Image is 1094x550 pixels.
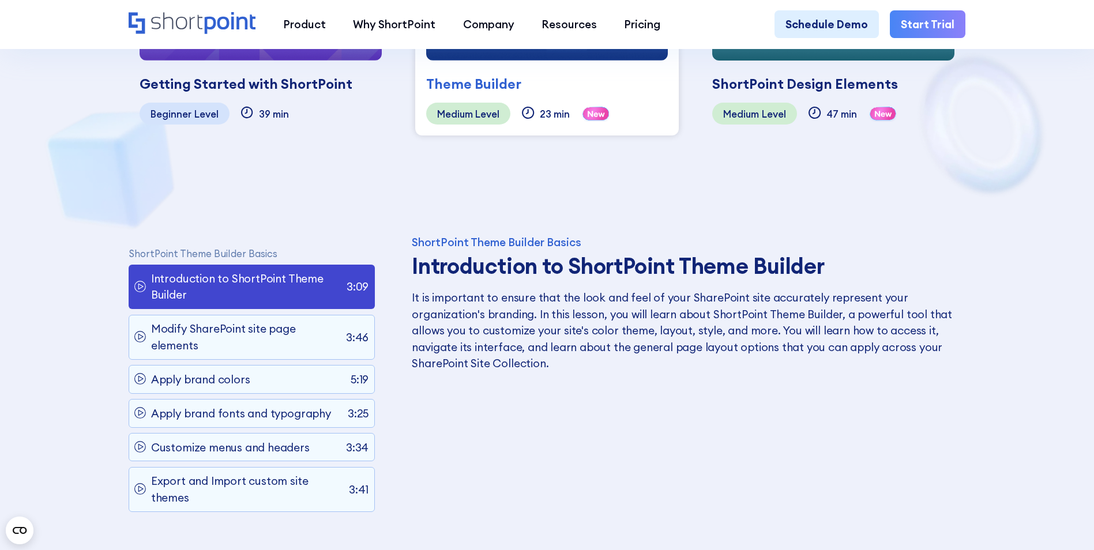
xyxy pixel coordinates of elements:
[129,248,375,259] p: ShortPoint Theme Builder Basics
[723,108,759,119] div: Medium
[194,108,219,119] div: Level
[463,16,514,32] div: Company
[348,405,369,421] p: 3:25
[140,74,352,95] div: Getting Started with ShortPoint
[351,371,369,387] p: 5:19
[340,10,449,37] a: Why ShortPoint
[412,289,957,371] p: It is important to ensure that the look and feel of your SharePoint site accurately represent you...
[269,10,339,37] a: Product
[890,10,965,37] a: Start Trial
[611,10,674,37] a: Pricing
[346,439,369,455] p: 3:34
[151,108,191,119] div: Beginner
[151,405,331,421] p: Apply brand fonts and typography
[151,270,341,303] p: Introduction to ShortPoint Theme Builder
[346,329,369,345] p: 3:46
[353,16,435,32] div: Why ShortPoint
[775,10,879,37] a: Schedule Demo
[151,371,250,387] p: Apply brand colors
[528,10,610,37] a: Resources
[762,108,786,119] div: Level
[412,253,957,278] h3: Introduction to ShortPoint Theme Builder
[426,74,521,95] div: Theme Builder
[826,108,857,119] div: 47 min
[283,16,326,32] div: Product
[886,416,1094,550] iframe: Chat Widget
[129,12,256,36] a: Home
[542,16,597,32] div: Resources
[540,108,570,119] div: 23 min
[151,321,341,353] p: Modify SharePoint site page elements
[475,108,499,119] div: Level
[712,74,898,95] div: ShortPoint Design Elements
[347,278,369,295] p: 3:09
[349,481,369,498] p: 3:41
[412,237,957,248] div: ShortPoint Theme Builder Basics
[259,108,289,119] div: 39 min
[6,517,33,544] button: Open CMP widget
[151,473,344,506] p: Export and Import custom site themes
[151,439,310,455] p: Customize menus and headers
[449,10,528,37] a: Company
[624,16,660,32] div: Pricing
[437,108,473,119] div: Medium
